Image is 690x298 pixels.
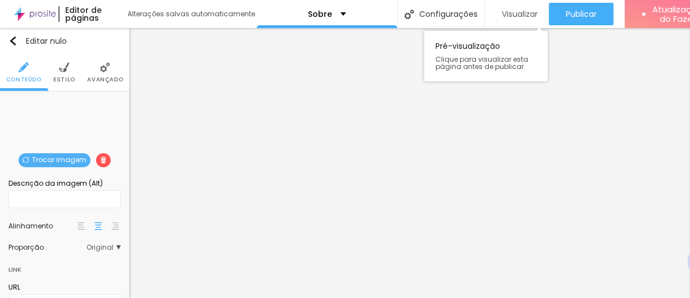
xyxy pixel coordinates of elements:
[8,221,53,231] font: Alinhamento
[22,157,29,163] img: Ícone
[94,222,102,230] img: paragraph-center-align.svg
[549,3,614,25] button: Publicar
[435,40,500,52] font: Pré-visualização
[19,62,29,72] img: Ícone
[78,222,85,230] img: paragraph-left-align.svg
[100,62,110,72] img: Ícone
[111,222,119,230] img: paragraph-right-align.svg
[8,242,44,252] font: Proporção
[420,8,478,20] font: Configurações
[8,178,103,188] font: Descrição da imagem (Alt)
[8,36,17,45] img: Ícone
[26,35,67,47] font: Editar nulo
[65,4,102,24] font: Editor de páginas
[32,155,87,164] font: Trocar imagem
[485,3,549,25] button: Visualizar
[128,9,255,19] font: Alterações salvas automaticamente
[8,282,20,292] font: URL
[53,75,75,84] font: Estilo
[87,75,123,84] font: Avançado
[100,157,107,163] img: Ícone
[6,75,42,84] font: Conteúdo
[8,256,121,277] div: Link
[502,8,538,20] font: Visualizar
[566,8,597,20] font: Publicar
[87,242,114,252] font: Original
[59,62,69,72] img: Ícone
[435,54,528,71] font: Clique para visualizar esta página antes de publicar.
[405,10,414,19] img: Ícone
[8,265,21,274] font: Link
[308,8,332,20] font: Sobre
